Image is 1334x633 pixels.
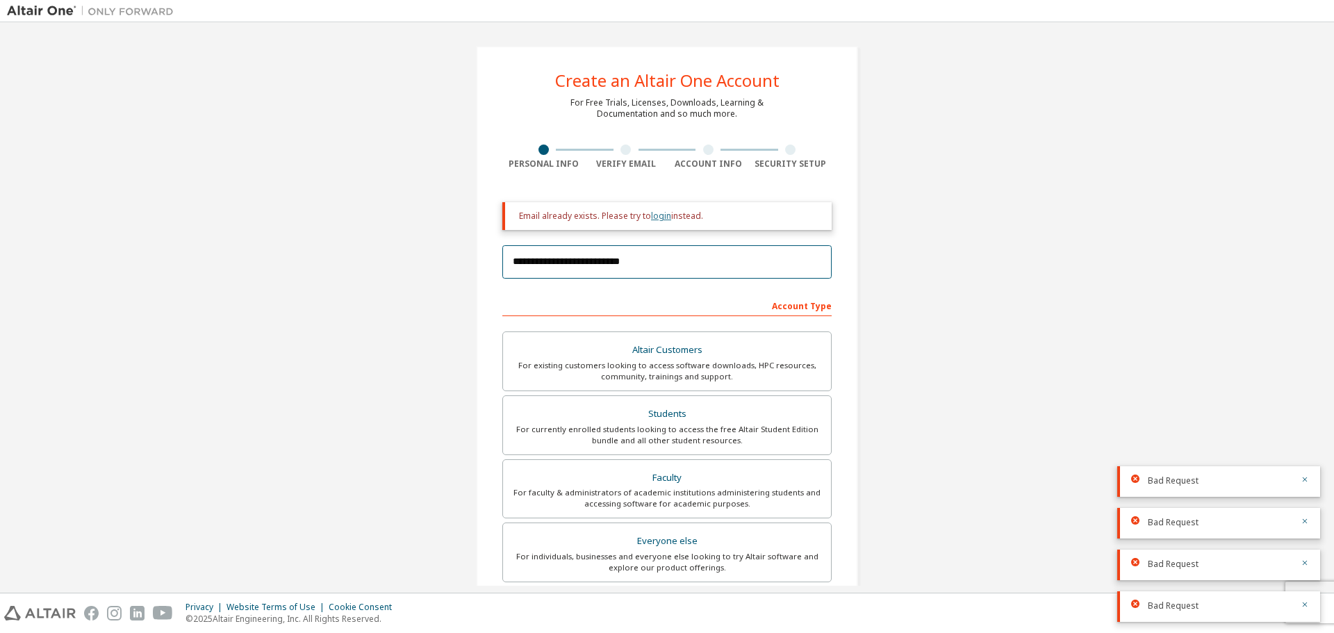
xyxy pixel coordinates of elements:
[502,158,585,170] div: Personal Info
[511,340,823,360] div: Altair Customers
[511,404,823,424] div: Students
[329,602,400,613] div: Cookie Consent
[511,551,823,573] div: For individuals, businesses and everyone else looking to try Altair software and explore our prod...
[1148,475,1199,486] span: Bad Request
[84,606,99,620] img: facebook.svg
[1148,559,1199,570] span: Bad Request
[511,487,823,509] div: For faculty & administrators of academic institutions administering students and accessing softwa...
[186,602,227,613] div: Privacy
[651,210,671,222] a: login
[502,294,832,316] div: Account Type
[186,613,400,625] p: © 2025 Altair Engineering, Inc. All Rights Reserved.
[511,468,823,488] div: Faculty
[7,4,181,18] img: Altair One
[750,158,832,170] div: Security Setup
[519,211,821,222] div: Email already exists. Please try to instead.
[1148,517,1199,528] span: Bad Request
[511,424,823,446] div: For currently enrolled students looking to access the free Altair Student Edition bundle and all ...
[1148,600,1199,611] span: Bad Request
[107,606,122,620] img: instagram.svg
[570,97,764,120] div: For Free Trials, Licenses, Downloads, Learning & Documentation and so much more.
[585,158,668,170] div: Verify Email
[667,158,750,170] div: Account Info
[227,602,329,613] div: Website Terms of Use
[511,360,823,382] div: For existing customers looking to access software downloads, HPC resources, community, trainings ...
[4,606,76,620] img: altair_logo.svg
[153,606,173,620] img: youtube.svg
[130,606,145,620] img: linkedin.svg
[555,72,780,89] div: Create an Altair One Account
[511,532,823,551] div: Everyone else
